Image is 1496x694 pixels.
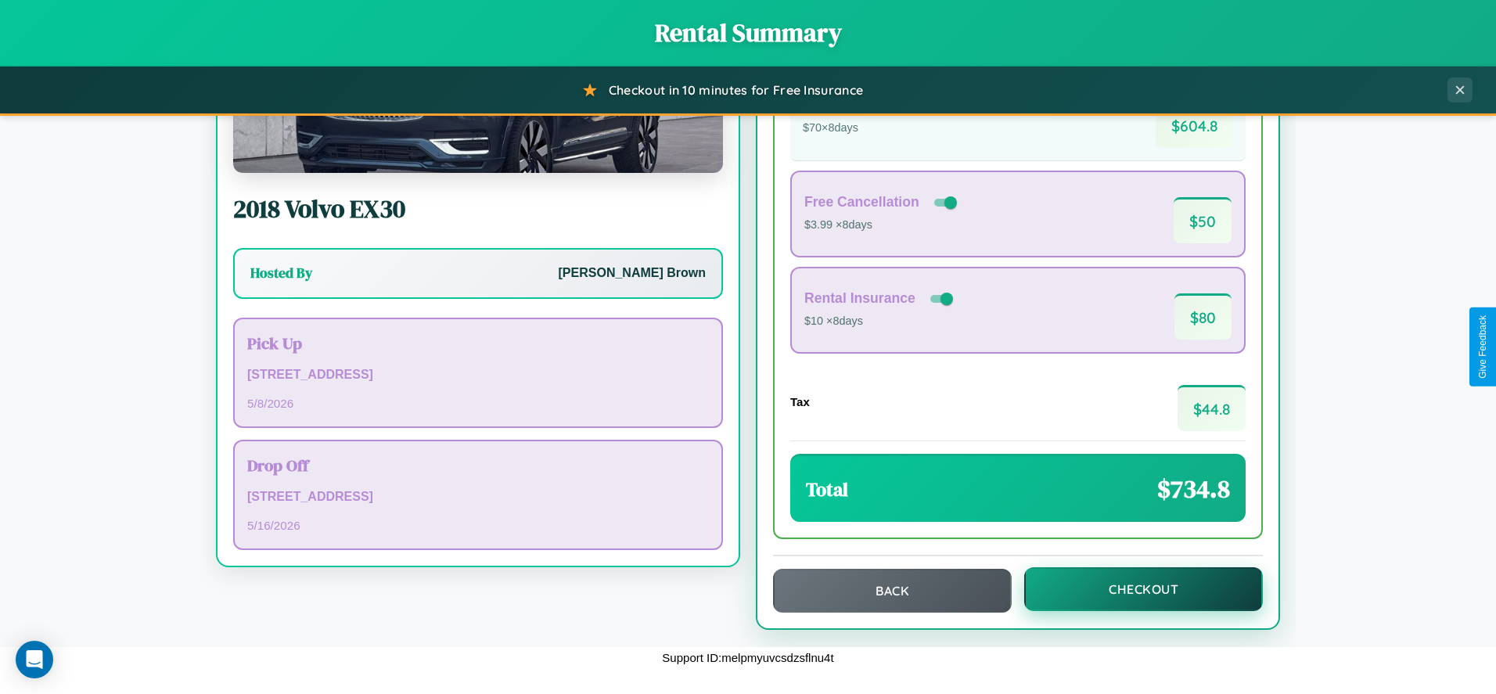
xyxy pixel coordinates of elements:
p: [STREET_ADDRESS] [247,364,709,387]
h3: Drop Off [247,454,709,476]
button: Back [773,569,1012,613]
h4: Tax [790,395,810,408]
h4: Free Cancellation [804,194,919,210]
span: $ 734.8 [1157,472,1230,506]
p: Support ID: melpmyuvcsdzsflnu4t [662,647,833,668]
p: $ 70 × 8 days [803,118,908,138]
p: $3.99 × 8 days [804,215,960,236]
h3: Pick Up [247,332,709,354]
div: Open Intercom Messenger [16,641,53,678]
p: 5 / 16 / 2026 [247,515,709,536]
p: [PERSON_NAME] Brown [559,262,706,285]
h4: Rental Insurance [804,290,915,307]
p: [STREET_ADDRESS] [247,486,709,509]
div: Give Feedback [1477,315,1488,379]
p: 5 / 8 / 2026 [247,393,709,414]
span: $ 50 [1174,197,1232,243]
span: $ 604.8 [1156,102,1233,148]
span: $ 80 [1174,293,1232,340]
h1: Rental Summary [16,16,1480,50]
p: $10 × 8 days [804,311,956,332]
button: Checkout [1024,567,1263,611]
h3: Total [806,476,848,502]
span: $ 44.8 [1178,385,1246,431]
h2: 2018 Volvo EX30 [233,192,723,226]
span: Checkout in 10 minutes for Free Insurance [609,82,863,98]
h3: Hosted By [250,264,312,282]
